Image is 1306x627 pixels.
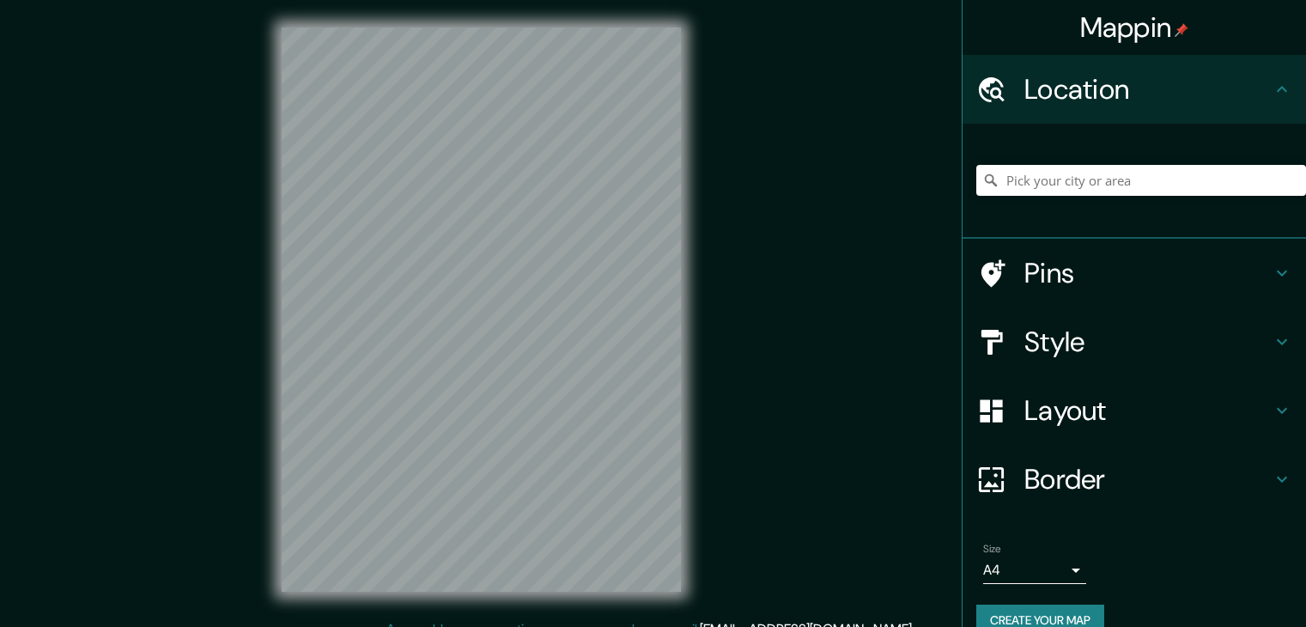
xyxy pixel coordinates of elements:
h4: Border [1024,462,1272,496]
label: Size [983,542,1001,557]
div: Border [963,445,1306,514]
input: Pick your city or area [976,165,1306,196]
h4: Pins [1024,256,1272,290]
div: Style [963,307,1306,376]
div: A4 [983,557,1086,584]
h4: Mappin [1080,10,1189,45]
div: Layout [963,376,1306,445]
div: Location [963,55,1306,124]
h4: Layout [1024,393,1272,428]
div: Pins [963,239,1306,307]
img: pin-icon.png [1175,23,1188,37]
h4: Style [1024,325,1272,359]
canvas: Map [282,27,681,592]
h4: Location [1024,72,1272,107]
